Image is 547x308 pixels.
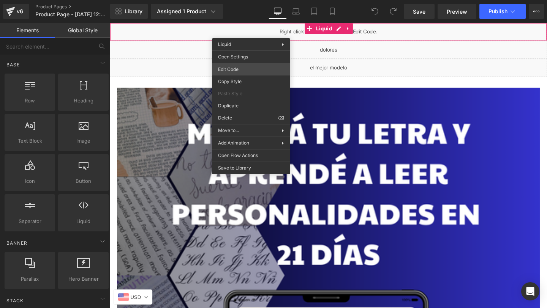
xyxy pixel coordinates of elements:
[15,6,25,16] div: v6
[110,4,148,19] a: New Library
[55,23,110,38] a: Global Style
[22,285,33,291] span: USD
[6,297,24,304] span: Stack
[215,0,236,12] span: Liquid
[367,4,383,19] button: Undo
[7,217,53,225] span: Separator
[6,239,28,247] span: Banner
[6,61,21,68] span: Base
[35,4,123,10] a: Product Pages
[529,4,544,19] button: More
[218,140,282,146] span: Add Animation
[60,217,106,225] span: Liquid
[60,275,106,283] span: Hero Banner
[386,4,401,19] button: Redo
[269,4,287,19] a: Desktop
[7,177,53,185] span: Icon
[60,97,106,105] span: Heading
[218,115,278,121] span: Delete
[278,115,284,121] span: ⌫
[438,4,476,19] a: Preview
[287,4,305,19] a: Laptop
[479,4,526,19] button: Publish
[218,102,284,109] span: Duplicate
[125,8,142,15] span: Library
[7,275,53,283] span: Parallax
[323,4,341,19] a: Mobile
[3,4,29,19] a: v6
[218,78,284,85] span: Copy Style
[7,137,53,145] span: Text Block
[413,8,425,16] span: Save
[218,90,284,97] span: Paste Style
[245,0,255,12] a: Expand / Collapse
[35,11,108,17] span: Product Page - [DATE] 12:07:14
[60,177,106,185] span: Button
[305,4,323,19] a: Tablet
[447,8,467,16] span: Preview
[218,41,231,47] span: Liquid
[157,8,217,15] div: Assigned 1 Product
[218,53,284,60] span: Open Settings
[218,127,282,134] span: Move to...
[60,137,106,145] span: Image
[489,8,507,14] span: Publish
[7,97,53,105] span: Row
[218,152,284,159] span: Open Flow Actions
[218,66,284,73] span: Edit Code
[521,282,539,300] div: Open Intercom Messenger
[218,165,284,171] span: Save to Library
